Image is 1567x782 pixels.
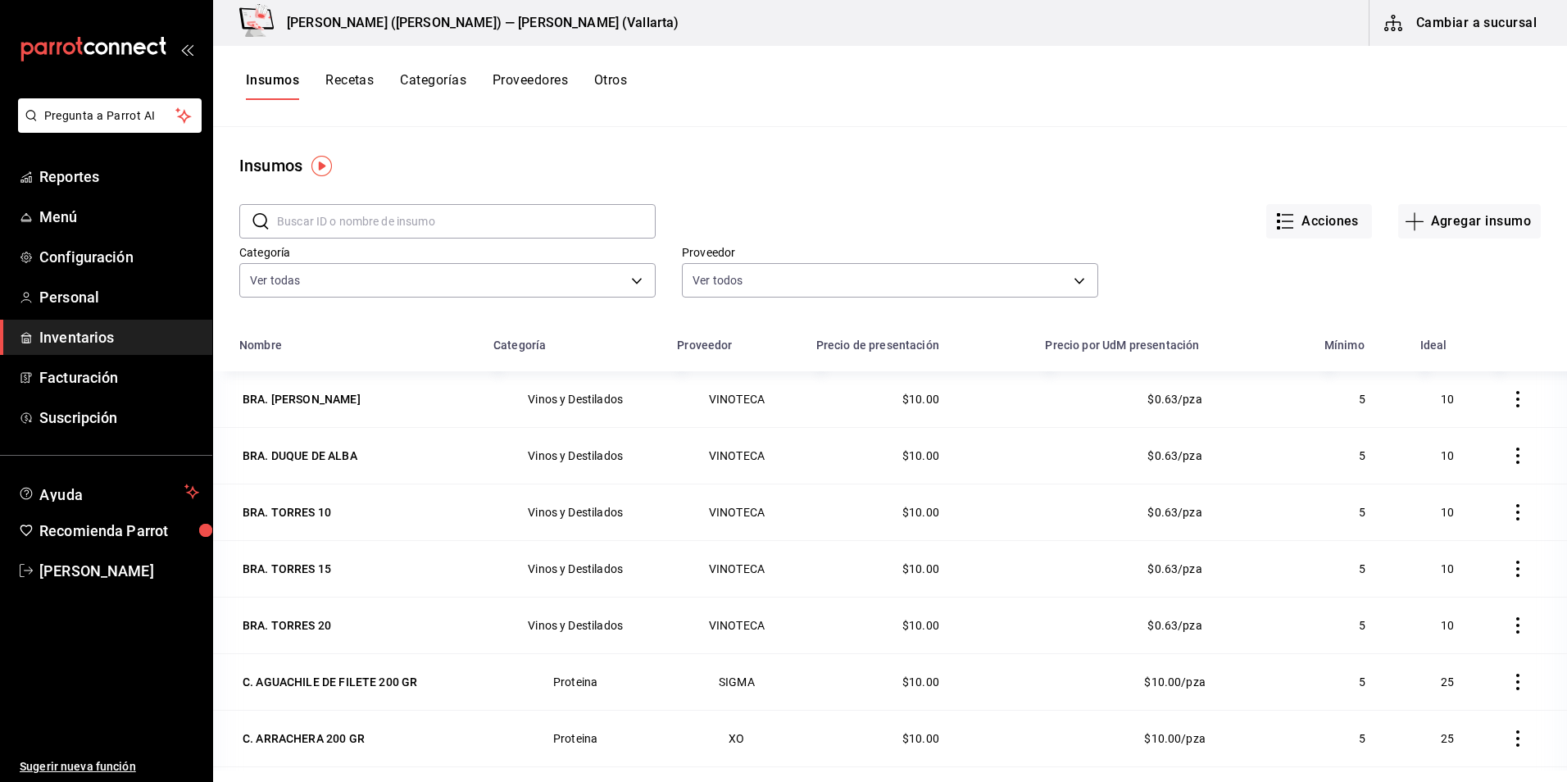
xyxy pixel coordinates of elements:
div: BRA. TORRES 10 [243,504,331,521]
td: SIGMA [667,653,806,710]
button: Recetas [325,72,374,100]
div: C. ARRACHERA 200 GR [243,730,365,747]
span: Pregunta a Parrot AI [44,107,176,125]
span: $0.63/pza [1147,619,1201,632]
button: Insumos [246,72,299,100]
span: Recomienda Parrot [39,520,199,542]
span: Ver todos [693,272,743,289]
div: Ideal [1420,339,1447,352]
div: Categoría [493,339,546,352]
div: Mínimo [1324,339,1365,352]
div: BRA. DUQUE DE ALBA [243,448,357,464]
span: $10.00 [902,449,939,462]
input: Buscar ID o nombre de insumo [277,205,656,238]
td: VINOTECA [667,540,806,597]
button: open_drawer_menu [180,43,193,56]
span: $10.00 [902,619,939,632]
td: VINOTECA [667,427,806,484]
div: BRA. [PERSON_NAME] [243,391,361,407]
button: Acciones [1266,204,1372,239]
span: Suscripción [39,407,199,429]
span: 25 [1441,732,1454,745]
div: Precio por UdM presentación [1045,339,1199,352]
span: $10.00 [902,675,939,689]
div: Proveedor [677,339,732,352]
span: Inventarios [39,326,199,348]
td: Vinos y Destilados [484,371,667,427]
span: 5 [1359,393,1365,406]
span: Configuración [39,246,199,268]
span: 10 [1441,449,1454,462]
button: Otros [594,72,627,100]
span: 5 [1359,732,1365,745]
td: Vinos y Destilados [484,540,667,597]
span: 10 [1441,393,1454,406]
div: BRA. TORRES 20 [243,617,331,634]
h3: [PERSON_NAME] ([PERSON_NAME]) — [PERSON_NAME] (Vallarta) [274,13,679,33]
span: 10 [1441,506,1454,519]
label: Categoría [239,247,656,258]
div: Precio de presentación [816,339,939,352]
td: XO [667,710,806,766]
td: VINOTECA [667,484,806,540]
span: $10.00 [902,393,939,406]
span: 5 [1359,449,1365,462]
span: 5 [1359,619,1365,632]
span: 5 [1359,506,1365,519]
div: navigation tabs [246,72,627,100]
span: $10.00/pza [1144,675,1206,689]
td: VINOTECA [667,371,806,427]
td: Vinos y Destilados [484,484,667,540]
button: Agregar insumo [1398,204,1541,239]
span: Personal [39,286,199,308]
span: 10 [1441,562,1454,575]
span: Ver todas [250,272,300,289]
button: Categorías [400,72,466,100]
span: 5 [1359,675,1365,689]
span: Sugerir nueva función [20,758,199,775]
span: Ayuda [39,482,178,502]
span: $0.63/pza [1147,506,1201,519]
button: Pregunta a Parrot AI [18,98,202,133]
td: Vinos y Destilados [484,427,667,484]
span: [PERSON_NAME] [39,560,199,582]
label: Proveedor [682,247,1098,258]
span: $0.63/pza [1147,393,1201,406]
td: Vinos y Destilados [484,597,667,653]
div: BRA. TORRES 15 [243,561,331,577]
span: Reportes [39,166,199,188]
div: Insumos [239,153,302,178]
span: 25 [1441,675,1454,689]
span: $0.63/pza [1147,449,1201,462]
span: $10.00 [902,506,939,519]
span: $0.63/pza [1147,562,1201,575]
button: Proveedores [493,72,568,100]
span: 10 [1441,619,1454,632]
span: Menú [39,206,199,228]
img: Tooltip marker [311,156,332,176]
td: VINOTECA [667,597,806,653]
span: Facturación [39,366,199,389]
div: C. AGUACHILE DE FILETE 200 GR [243,674,417,690]
a: Pregunta a Parrot AI [11,119,202,136]
td: Proteina [484,653,667,710]
td: Proteina [484,710,667,766]
span: $10.00 [902,732,939,745]
span: 5 [1359,562,1365,575]
div: Nombre [239,339,282,352]
span: $10.00 [902,562,939,575]
span: $10.00/pza [1144,732,1206,745]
